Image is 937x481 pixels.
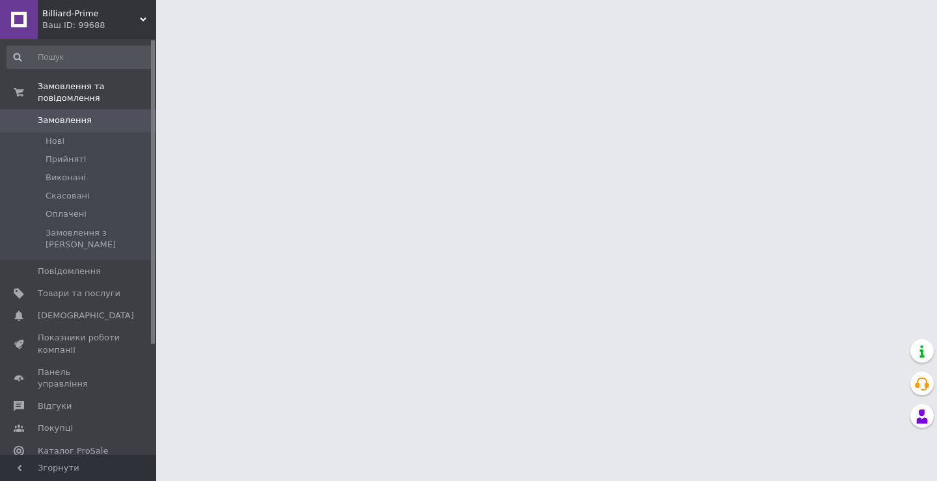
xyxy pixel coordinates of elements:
span: Товари та послуги [38,288,120,299]
span: [DEMOGRAPHIC_DATA] [38,310,134,322]
span: Нові [46,135,64,147]
span: Панель управління [38,366,120,390]
span: Замовлення [38,115,92,126]
input: Пошук [7,46,154,69]
span: Каталог ProSale [38,445,108,457]
span: Покупці [38,422,73,434]
span: Виконані [46,172,86,184]
div: Ваш ID: 99688 [42,20,156,31]
span: Скасовані [46,190,90,202]
span: Показники роботи компанії [38,332,120,355]
span: Оплачені [46,208,87,220]
span: Billiard-Prime [42,8,140,20]
span: Прийняті [46,154,86,165]
span: Замовлення з [PERSON_NAME] [46,227,152,251]
span: Відгуки [38,400,72,412]
span: Повідомлення [38,266,101,277]
span: Замовлення та повідомлення [38,81,156,104]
